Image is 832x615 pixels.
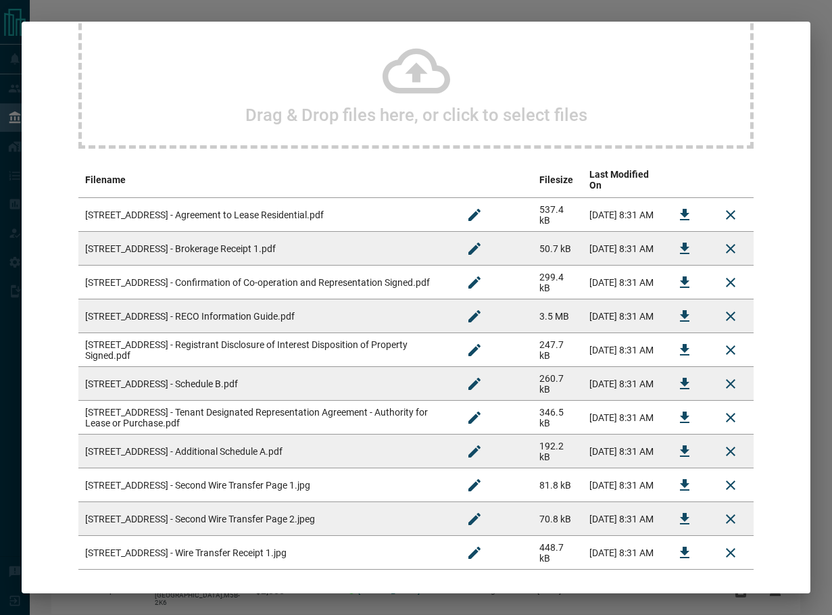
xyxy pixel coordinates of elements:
[533,435,583,468] td: 192.2 kB
[668,368,701,400] button: Download
[458,334,491,366] button: Rename
[245,105,587,125] h2: Drag & Drop files here, or click to select files
[533,502,583,536] td: 70.8 kB
[458,537,491,569] button: Rename
[583,232,662,266] td: [DATE] 8:31 AM
[583,367,662,401] td: [DATE] 8:31 AM
[668,435,701,468] button: Download
[668,503,701,535] button: Download
[78,299,451,333] td: [STREET_ADDRESS] - RECO Information Guide.pdf
[78,468,451,502] td: [STREET_ADDRESS] - Second Wire Transfer Page 1.jpg
[583,435,662,468] td: [DATE] 8:31 AM
[583,333,662,367] td: [DATE] 8:31 AM
[458,266,491,299] button: Rename
[533,266,583,299] td: 299.4 kB
[533,299,583,333] td: 3.5 MB
[668,469,701,501] button: Download
[583,536,662,570] td: [DATE] 8:31 AM
[714,334,747,366] button: Remove File
[714,469,747,501] button: Remove File
[78,367,451,401] td: [STREET_ADDRESS] - Schedule B.pdf
[78,266,451,299] td: [STREET_ADDRESS] - Confirmation of Co-operation and Representation Signed.pdf
[533,367,583,401] td: 260.7 kB
[78,14,754,149] div: Drag & Drop files here, or click to select files
[662,162,708,198] th: download action column
[78,162,451,198] th: Filename
[533,468,583,502] td: 81.8 kB
[583,162,662,198] th: Last Modified On
[458,232,491,265] button: Rename
[458,199,491,231] button: Rename
[78,333,451,367] td: [STREET_ADDRESS] - Registrant Disclosure of Interest Disposition of Property Signed.pdf
[668,537,701,569] button: Download
[714,300,747,333] button: Remove File
[583,266,662,299] td: [DATE] 8:31 AM
[533,162,583,198] th: Filesize
[714,503,747,535] button: Remove File
[583,502,662,536] td: [DATE] 8:31 AM
[458,503,491,535] button: Rename
[714,537,747,569] button: Remove File
[78,536,451,570] td: [STREET_ADDRESS] - Wire Transfer Receipt 1.jpg
[714,435,747,468] button: Remove File
[78,232,451,266] td: [STREET_ADDRESS] - Brokerage Receipt 1.pdf
[668,199,701,231] button: Download
[714,199,747,231] button: Remove File
[708,162,754,198] th: delete file action column
[78,502,451,536] td: [STREET_ADDRESS] - Second Wire Transfer Page 2.jpeg
[78,435,451,468] td: [STREET_ADDRESS] - Additional Schedule A.pdf
[583,299,662,333] td: [DATE] 8:31 AM
[583,468,662,502] td: [DATE] 8:31 AM
[668,334,701,366] button: Download
[458,300,491,333] button: Rename
[458,435,491,468] button: Rename
[714,368,747,400] button: Remove File
[78,198,451,232] td: [STREET_ADDRESS] - Agreement to Lease Residential.pdf
[668,401,701,434] button: Download
[78,401,451,435] td: [STREET_ADDRESS] - Tenant Designated Representation Agreement - Authority for Lease or Purchase.pdf
[714,266,747,299] button: Remove File
[533,401,583,435] td: 346.5 kB
[533,536,583,570] td: 448.7 kB
[533,232,583,266] td: 50.7 kB
[451,162,533,198] th: edit column
[668,266,701,299] button: Download
[583,198,662,232] td: [DATE] 8:31 AM
[458,401,491,434] button: Rename
[458,469,491,501] button: Rename
[533,333,583,367] td: 247.7 kB
[714,401,747,434] button: Remove File
[583,401,662,435] td: [DATE] 8:31 AM
[668,300,701,333] button: Download
[668,232,701,265] button: Download
[533,198,583,232] td: 537.4 kB
[458,368,491,400] button: Rename
[714,232,747,265] button: Remove File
